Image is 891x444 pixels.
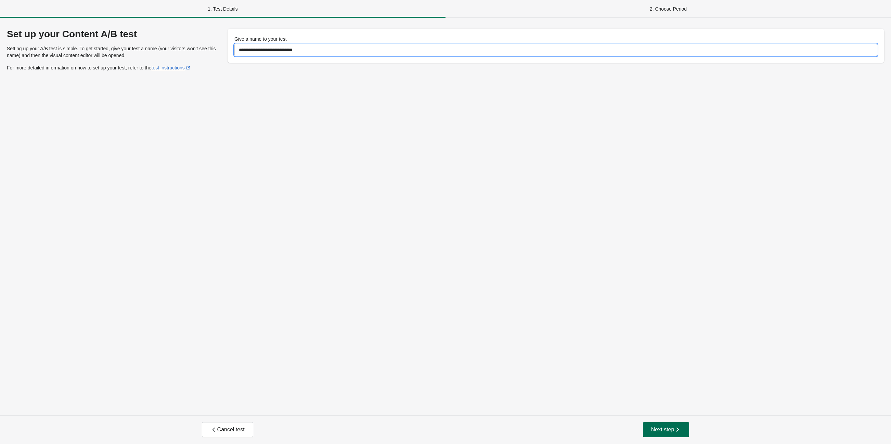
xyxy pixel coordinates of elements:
[7,29,222,40] div: Set up your Content A/B test
[234,36,287,42] label: Give a name to your test
[202,422,253,437] button: Cancel test
[7,64,222,71] p: For more detailed information on how to set up your test, refer to the
[7,45,222,59] p: Setting up your A/B test is simple. To get started, give your test a name (your visitors won’t se...
[643,422,689,437] button: Next step
[210,426,245,433] span: Cancel test
[651,426,681,433] span: Next step
[152,65,192,70] a: test instructions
